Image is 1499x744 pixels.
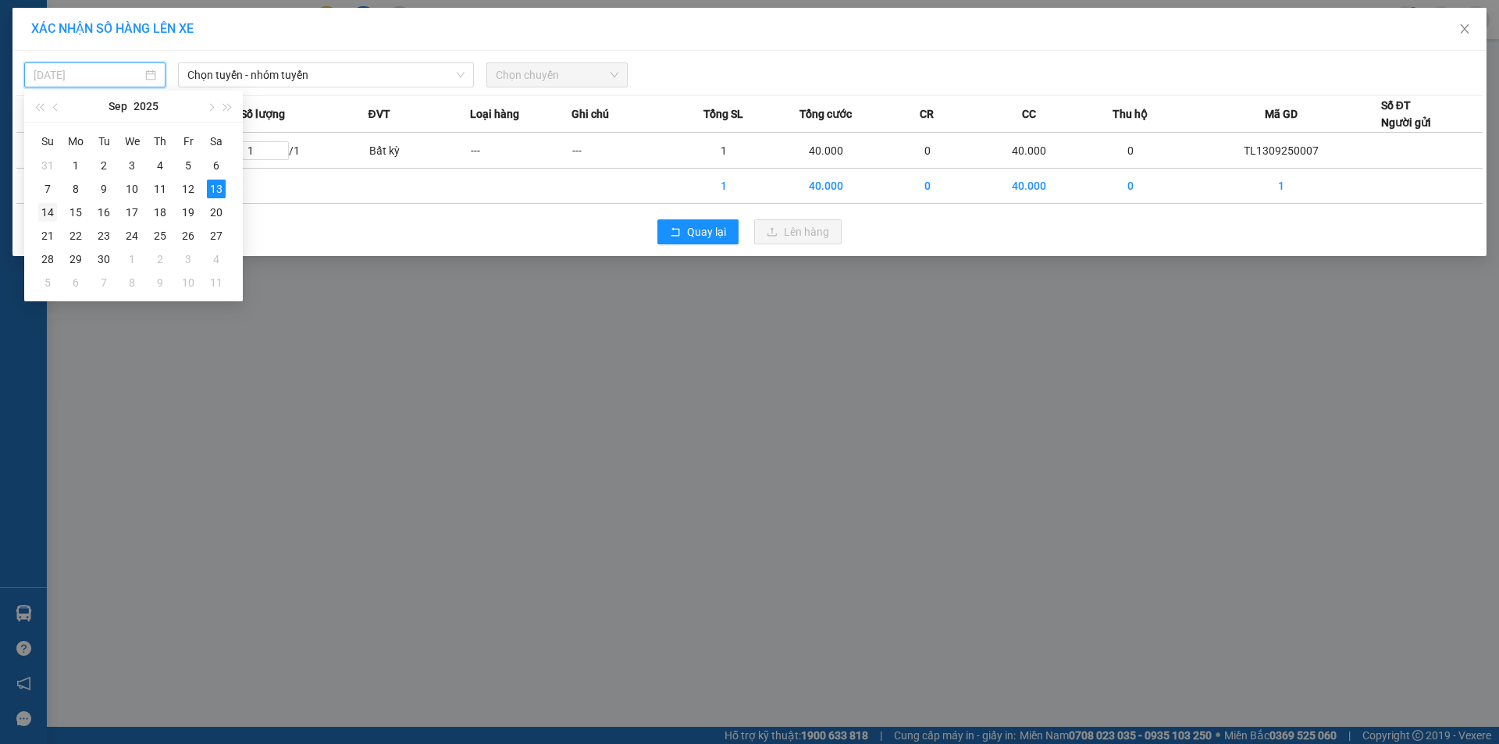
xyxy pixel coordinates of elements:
[369,133,470,169] td: Bất kỳ
[146,224,174,247] td: 2025-09-25
[94,180,113,198] div: 9
[174,247,202,271] td: 2025-10-03
[123,180,141,198] div: 10
[90,201,118,224] td: 2025-09-16
[118,247,146,271] td: 2025-10-01
[123,250,141,269] div: 1
[207,273,226,292] div: 11
[187,63,465,87] span: Chọn tuyến - nhóm tuyến
[62,224,90,247] td: 2025-09-22
[38,250,57,269] div: 28
[202,224,230,247] td: 2025-09-27
[118,129,146,154] th: We
[151,250,169,269] div: 2
[123,273,141,292] div: 8
[207,250,226,269] div: 4
[1181,133,1380,169] td: TL1309250007
[207,180,226,198] div: 13
[920,105,934,123] span: CR
[118,271,146,294] td: 2025-10-08
[202,247,230,271] td: 2025-10-04
[146,129,174,154] th: Th
[978,133,1080,169] td: 40.000
[151,273,169,292] div: 9
[670,226,681,239] span: rollback
[134,91,158,122] button: 2025
[66,203,85,222] div: 15
[34,177,62,201] td: 2025-09-07
[62,247,90,271] td: 2025-09-29
[240,133,369,169] td: / 1
[90,154,118,177] td: 2025-09-02
[673,133,774,169] td: 1
[94,273,113,292] div: 7
[174,201,202,224] td: 2025-09-19
[470,133,571,169] td: ---
[673,169,774,204] td: 1
[146,177,174,201] td: 2025-09-11
[62,154,90,177] td: 2025-09-01
[179,156,198,175] div: 5
[571,133,673,169] td: ---
[34,201,62,224] td: 2025-09-14
[369,105,390,123] span: ĐVT
[146,154,174,177] td: 2025-09-04
[34,247,62,271] td: 2025-09-28
[90,177,118,201] td: 2025-09-09
[1443,8,1487,52] button: Close
[151,156,169,175] div: 4
[123,203,141,222] div: 17
[657,219,739,244] button: rollbackQuay lại
[202,177,230,201] td: 2025-09-13
[94,226,113,245] div: 23
[571,105,609,123] span: Ghi chú
[151,203,169,222] div: 18
[179,273,198,292] div: 10
[118,224,146,247] td: 2025-09-24
[174,224,202,247] td: 2025-09-26
[62,271,90,294] td: 2025-10-06
[240,105,285,123] span: Số lượng
[978,169,1080,204] td: 40.000
[34,154,62,177] td: 2025-08-31
[123,226,141,245] div: 24
[496,63,618,87] span: Chọn chuyến
[34,129,62,154] th: Su
[146,247,174,271] td: 2025-10-02
[151,226,169,245] div: 25
[174,271,202,294] td: 2025-10-10
[62,177,90,201] td: 2025-09-08
[146,271,174,294] td: 2025-10-09
[146,201,174,224] td: 2025-09-18
[118,201,146,224] td: 2025-09-17
[38,203,57,222] div: 14
[207,156,226,175] div: 6
[38,273,57,292] div: 5
[38,226,57,245] div: 21
[94,203,113,222] div: 16
[31,21,194,36] span: XÁC NHẬN SỐ HÀNG LÊN XE
[877,169,978,204] td: 0
[754,219,842,244] button: uploadLên hàng
[1080,133,1181,169] td: 0
[179,203,198,222] div: 19
[90,129,118,154] th: Tu
[118,154,146,177] td: 2025-09-03
[38,156,57,175] div: 31
[66,250,85,269] div: 29
[34,66,142,84] input: 13/09/2025
[775,133,877,169] td: 40.000
[456,70,465,80] span: down
[703,105,743,123] span: Tổng SL
[687,223,726,240] span: Quay lại
[62,129,90,154] th: Mo
[62,201,90,224] td: 2025-09-15
[123,156,141,175] div: 3
[202,129,230,154] th: Sa
[877,133,978,169] td: 0
[207,226,226,245] div: 27
[66,273,85,292] div: 6
[94,156,113,175] div: 2
[66,156,85,175] div: 1
[179,226,198,245] div: 26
